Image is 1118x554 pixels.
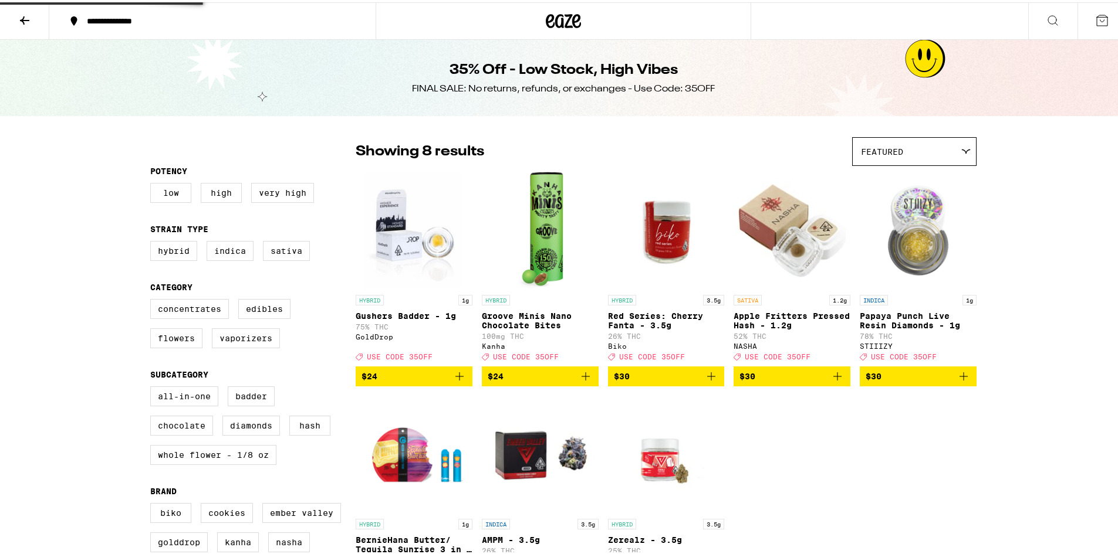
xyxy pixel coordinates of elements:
div: FINAL SALE: No returns, refunds, or exchanges - Use Code: 35OFF [412,80,715,93]
p: INDICA [482,516,510,527]
p: Groove Minis Nano Chocolate Bites [482,309,599,328]
p: AMPM - 3.5g [482,533,599,542]
button: Add to bag [860,364,977,384]
a: Open page for Papaya Punch Live Resin Diamonds - 1g from STIIIZY [860,169,977,364]
img: Cookies - BernieHana Butter/ Tequila Sunrise 3 in 1 AIO - 1g [356,393,472,511]
img: Kanha - Groove Minis Nano Chocolate Bites [516,169,563,287]
label: Vaporizers [212,326,280,346]
p: BernieHana Butter/ Tequila Sunrise 3 in 1 AIO - 1g [356,533,472,552]
label: Cookies [201,501,253,521]
p: HYBRID [356,516,384,527]
label: Kanha [217,530,259,550]
label: Edibles [238,297,291,317]
a: Open page for Gushers Badder - 1g from GoldDrop [356,169,472,364]
span: USE CODE 35OFF [367,351,433,358]
label: Low [150,181,191,200]
label: Indica [207,239,254,259]
img: Ember Valley - AMPM - 3.5g [482,393,599,511]
p: Zerealz - 3.5g [608,533,725,542]
p: SATIVA [734,293,762,303]
a: Open page for Apple Fritters Pressed Hash - 1.2g from NASHA [734,169,850,364]
label: GoldDrop [150,530,208,550]
p: 25% THC [608,545,725,552]
p: HYBRID [482,293,510,303]
p: 3.5g [577,516,599,527]
label: Hybrid [150,239,197,259]
span: $24 [488,369,504,379]
legend: Category [150,280,192,290]
p: 26% THC [608,330,725,338]
div: STIIIZY [860,340,977,348]
label: Whole Flower - 1/8 oz [150,443,276,463]
p: 3.5g [703,293,724,303]
p: 1g [458,516,472,527]
legend: Subcategory [150,368,208,377]
p: Red Series: Cherry Fanta - 3.5g [608,309,725,328]
label: Very High [251,181,314,200]
label: Flowers [150,326,202,346]
p: HYBRID [608,516,636,527]
button: Add to bag [482,364,599,384]
p: INDICA [860,293,888,303]
span: USE CODE 35OFF [619,351,685,358]
legend: Strain Type [150,222,208,232]
label: High [201,181,242,200]
span: $30 [614,369,630,379]
p: 26% THC [482,545,599,552]
p: 52% THC [734,330,850,338]
p: HYBRID [608,293,636,303]
p: HYBRID [356,293,384,303]
label: All-In-One [150,384,218,404]
label: Biko [150,501,191,521]
span: USE CODE 35OFF [745,351,810,358]
label: Concentrates [150,297,229,317]
span: $30 [866,369,881,379]
label: Ember Valley [262,501,341,521]
img: GoldDrop - Gushers Badder - 1g [366,169,462,287]
label: NASHA [268,530,310,550]
p: 1g [458,293,472,303]
span: $30 [739,369,755,379]
div: Biko [608,340,725,348]
p: 100mg THC [482,330,599,338]
legend: Brand [150,484,177,494]
a: Open page for Groove Minis Nano Chocolate Bites from Kanha [482,169,599,364]
label: Sativa [263,239,310,259]
span: USE CODE 35OFF [871,351,937,358]
div: GoldDrop [356,331,472,338]
label: Hash [289,413,330,433]
p: Papaya Punch Live Resin Diamonds - 1g [860,309,977,328]
h1: 35% Off - Low Stock, High Vibes [450,58,678,78]
label: Chocolate [150,413,213,433]
span: $24 [362,369,377,379]
p: 3.5g [703,516,724,527]
img: Ember Valley - Zerealz - 3.5g [608,393,725,511]
p: 78% THC [860,330,977,338]
label: Badder [228,384,275,404]
legend: Potency [150,164,187,174]
img: Biko - Red Series: Cherry Fanta - 3.5g [608,169,725,287]
span: Featured [861,145,903,154]
div: Kanha [482,340,599,348]
p: 75% THC [356,321,472,328]
img: NASHA - Apple Fritters Pressed Hash - 1.2g [734,169,850,287]
button: Add to bag [734,364,850,384]
div: NASHA [734,340,850,348]
img: STIIIZY - Papaya Punch Live Resin Diamonds - 1g [860,169,977,287]
a: Open page for Red Series: Cherry Fanta - 3.5g from Biko [608,169,725,364]
p: 1.2g [829,293,850,303]
p: Apple Fritters Pressed Hash - 1.2g [734,309,850,328]
p: Showing 8 results [356,140,484,159]
span: USE CODE 35OFF [493,351,559,358]
p: Gushers Badder - 1g [356,309,472,318]
span: Hi. Need any help? [7,8,85,18]
button: Add to bag [356,364,472,384]
button: Add to bag [608,364,725,384]
label: Diamonds [222,413,280,433]
p: 1g [962,293,977,303]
